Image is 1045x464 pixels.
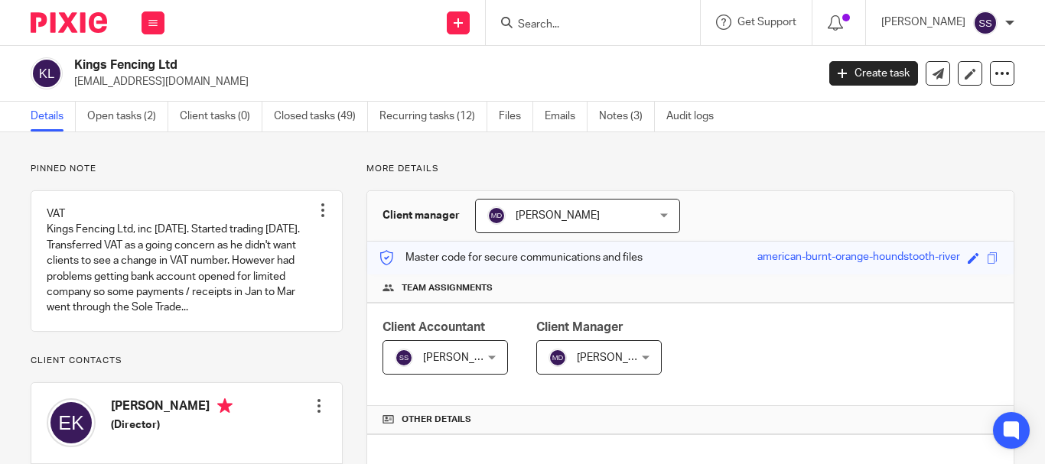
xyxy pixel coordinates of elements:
[383,321,485,333] span: Client Accountant
[881,15,965,30] p: [PERSON_NAME]
[111,417,233,433] h5: (Director)
[31,57,63,89] img: svg%3E
[111,398,233,417] h4: [PERSON_NAME]
[31,355,343,367] p: Client contacts
[402,282,493,294] span: Team assignments
[423,352,507,363] span: [PERSON_NAME]
[87,102,168,131] a: Open tasks (2)
[829,61,918,86] a: Create task
[74,74,806,89] p: [EMAIL_ADDRESS][DOMAIN_NAME]
[577,352,661,363] span: [PERSON_NAME]
[31,12,107,33] img: Pixie
[487,206,506,225] img: svg%3E
[499,102,533,131] a: Files
[516,210,600,221] span: [PERSON_NAME]
[74,57,660,73] h2: Kings Fencing Ltd
[31,163,343,175] p: Pinned note
[31,102,76,131] a: Details
[180,102,262,131] a: Client tasks (0)
[274,102,368,131] a: Closed tasks (49)
[217,398,233,414] i: Primary
[549,349,567,367] img: svg%3E
[47,398,96,447] img: svg%3E
[973,11,998,35] img: svg%3E
[536,321,623,333] span: Client Manager
[379,102,487,131] a: Recurring tasks (12)
[395,349,413,367] img: svg%3E
[366,163,1014,175] p: More details
[666,102,725,131] a: Audit logs
[402,414,471,426] span: Other details
[545,102,588,131] a: Emails
[383,208,460,223] h3: Client manager
[379,250,643,265] p: Master code for secure communications and files
[757,249,960,267] div: american-burnt-orange-houndstooth-river
[599,102,655,131] a: Notes (3)
[516,18,654,32] input: Search
[737,17,796,28] span: Get Support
